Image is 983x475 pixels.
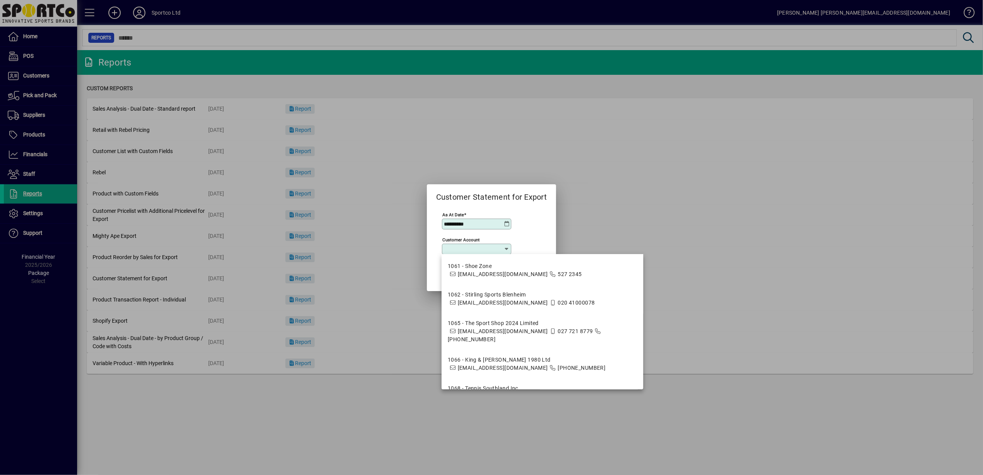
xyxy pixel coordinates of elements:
[442,313,643,350] mat-option: 1065 - The Sport Shop 2024 Limited
[558,365,605,371] span: [PHONE_NUMBER]
[427,184,556,203] h2: Customer Statement for Export
[442,212,464,217] mat-label: As at Date
[458,328,548,334] span: [EMAIL_ADDRESS][DOMAIN_NAME]
[448,384,637,392] div: 1068 - Tennis Southland Inc
[448,291,595,299] div: 1062 - Stirling Sports Blenheim
[458,271,548,277] span: [EMAIL_ADDRESS][DOMAIN_NAME]
[448,319,637,327] div: 1065 - The Sport Shop 2024 Limited
[442,256,643,285] mat-option: 1061 - Shoe Zone
[558,328,593,334] span: 027 721 8779
[448,336,496,342] span: [PHONE_NUMBER]
[448,262,582,270] div: 1061 - Shoe Zone
[558,300,595,306] span: 020 41000078
[458,300,548,306] span: [EMAIL_ADDRESS][DOMAIN_NAME]
[442,378,643,415] mat-option: 1068 - Tennis Southland Inc
[558,271,582,277] span: 527 2345
[442,350,643,378] mat-option: 1066 - King & Henry 1980 Ltd
[458,365,548,371] span: [EMAIL_ADDRESS][DOMAIN_NAME]
[442,237,480,242] mat-label: Customer Account
[442,285,643,313] mat-option: 1062 - Stirling Sports Blenheim
[448,356,605,364] div: 1066 - King & [PERSON_NAME] 1980 Ltd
